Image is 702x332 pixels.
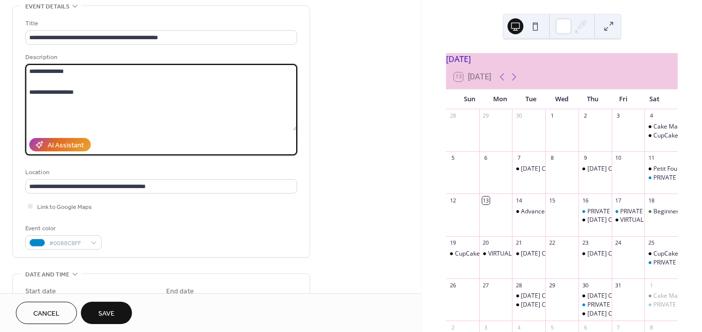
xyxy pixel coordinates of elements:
[449,197,456,204] div: 12
[485,89,515,109] div: Mon
[446,250,479,258] div: CupCake / Cake Pop Class
[578,292,612,300] div: Halloween Cookie Decorating
[515,89,546,109] div: Tue
[488,250,559,258] div: VIRTUAL - Petit Four Class
[548,112,556,120] div: 1
[25,52,295,63] div: Description
[578,310,612,318] div: Halloween Cookie Decorating
[81,302,132,324] button: Save
[647,112,655,120] div: 4
[521,250,593,258] div: [DATE] Cookie Decorating
[521,165,593,173] div: [DATE] Cookie Decorating
[482,281,490,289] div: 27
[482,154,490,162] div: 6
[578,250,612,258] div: Halloween Cookie Decorating
[449,281,456,289] div: 26
[578,207,612,216] div: PRIVATE EVENT - Building Kidz Cookie Decorating
[587,165,659,173] div: [DATE] Cookie Decorating
[615,112,622,120] div: 3
[615,281,622,289] div: 31
[515,281,522,289] div: 28
[581,239,589,247] div: 23
[449,239,456,247] div: 19
[647,197,655,204] div: 18
[647,239,655,247] div: 25
[578,216,612,224] div: Halloween Cookie Decorating
[548,281,556,289] div: 29
[25,18,295,29] div: Title
[608,89,639,109] div: Fri
[166,286,194,297] div: End date
[521,207,601,216] div: Advanced Cookie Decorating
[581,112,589,120] div: 2
[98,309,115,319] span: Save
[548,324,556,331] div: 5
[25,286,56,297] div: Start date
[25,269,69,280] span: Date and time
[647,324,655,331] div: 8
[615,324,622,331] div: 7
[446,53,678,65] div: [DATE]
[581,197,589,204] div: 16
[546,89,577,109] div: Wed
[482,197,490,204] div: 13
[644,259,678,267] div: PRIVATE EVENT - Elite Garage Doors Corporate event
[512,292,545,300] div: Halloween Cookie Decorating
[482,324,490,331] div: 3
[515,324,522,331] div: 4
[587,292,659,300] div: [DATE] Cookie Decorating
[577,89,608,109] div: Thu
[612,207,645,216] div: PRIVATE EVENT - INPO Team Building event - Castine
[25,167,295,178] div: Location
[482,239,490,247] div: 20
[612,216,645,224] div: VIRTUAL - Petit Four Class
[644,301,678,309] div: PRIVATE EVENT - Theegala Birthday Party
[482,112,490,120] div: 29
[548,154,556,162] div: 8
[512,250,545,258] div: Halloween Cookie Decorating
[548,239,556,247] div: 22
[449,112,456,120] div: 28
[16,302,77,324] button: Cancel
[647,154,655,162] div: 11
[581,154,589,162] div: 9
[615,154,622,162] div: 10
[581,281,589,289] div: 30
[644,165,678,173] div: Petit Four Class
[49,238,86,249] span: #0088CBFF
[25,1,69,12] span: Event details
[515,197,522,204] div: 14
[639,89,670,109] div: Sat
[33,309,60,319] span: Cancel
[521,301,593,309] div: [DATE] Cookie Decorating
[548,197,556,204] div: 15
[615,239,622,247] div: 24
[615,197,622,204] div: 17
[620,216,691,224] div: VIRTUAL - Petit Four Class
[479,250,512,258] div: VIRTUAL - Petit Four Class
[587,250,659,258] div: [DATE] Cookie Decorating
[455,250,527,258] div: CupCake / Cake Pop Class
[581,324,589,331] div: 6
[512,301,545,309] div: Halloween Cookie Decorating
[578,165,612,173] div: Halloween Cookie Decorating
[512,165,545,173] div: Halloween Cookie Decorating
[29,138,91,151] button: AI Assistant
[644,132,678,140] div: CupCake / Cake Pop Class
[578,301,612,309] div: PRIVATE EVENT - INPO Team Building event - Butler
[512,207,545,216] div: Advanced Cookie Decorating
[644,207,678,216] div: Beginner Cookie School Class
[37,202,92,212] span: Link to Google Maps
[48,140,84,151] div: AI Assistant
[644,174,678,182] div: PRIVATE EVENT - Smith Birthday Party
[515,154,522,162] div: 7
[454,89,485,109] div: Sun
[644,250,678,258] div: CupCake Bouquet Class
[521,292,593,300] div: [DATE] Cookie Decorating
[515,112,522,120] div: 30
[587,216,659,224] div: [DATE] Cookie Decorating
[515,239,522,247] div: 21
[449,154,456,162] div: 5
[449,324,456,331] div: 2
